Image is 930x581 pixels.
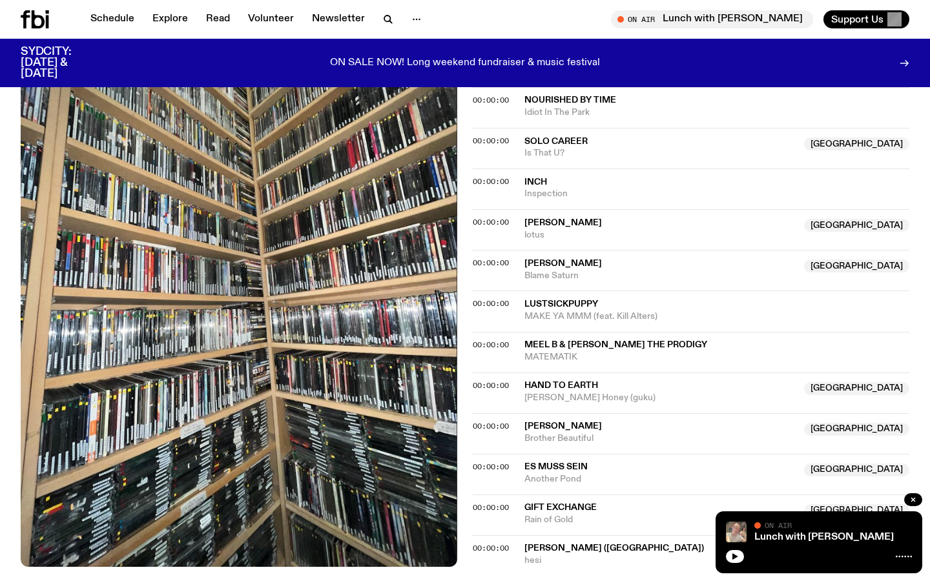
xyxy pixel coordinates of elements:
[823,10,909,28] button: Support Us
[473,258,509,268] span: 00:00:00
[524,514,796,526] span: Rain of Gold
[524,147,796,159] span: Is That U?
[473,543,509,553] span: 00:00:00
[524,351,909,363] span: MATEMATIK
[524,178,547,187] span: Inch
[304,10,373,28] a: Newsletter
[473,176,509,187] span: 00:00:00
[21,46,103,79] h3: SYDCITY: [DATE] & [DATE]
[524,300,598,309] span: LustSickPuppy
[473,502,509,513] span: 00:00:00
[524,107,909,119] span: Idiot In The Park
[524,555,909,567] span: hesi
[473,464,509,471] button: 00:00:00
[240,10,302,28] a: Volunteer
[473,462,509,472] span: 00:00:00
[754,532,894,542] a: Lunch with [PERSON_NAME]
[524,188,909,200] span: Inspection
[524,218,602,227] span: [PERSON_NAME]
[473,217,509,227] span: 00:00:00
[611,10,813,28] button: On AirLunch with [PERSON_NAME]
[473,382,509,389] button: 00:00:00
[524,462,588,471] span: Es Muss Sein
[473,219,509,226] button: 00:00:00
[473,136,509,146] span: 00:00:00
[198,10,238,28] a: Read
[804,219,909,232] span: [GEOGRAPHIC_DATA]
[473,260,509,267] button: 00:00:00
[83,10,142,28] a: Schedule
[524,137,588,146] span: Solo Career
[524,422,602,431] span: [PERSON_NAME]
[473,178,509,185] button: 00:00:00
[524,270,796,282] span: Blame Saturn
[473,97,509,104] button: 00:00:00
[524,473,796,485] span: Another Pond
[524,229,796,241] span: lotus
[804,423,909,436] span: [GEOGRAPHIC_DATA]
[473,421,509,431] span: 00:00:00
[524,381,598,390] span: Hand to Earth
[524,392,796,404] span: [PERSON_NAME] Honey (guku)
[804,504,909,517] span: [GEOGRAPHIC_DATA]
[473,138,509,145] button: 00:00:00
[804,382,909,395] span: [GEOGRAPHIC_DATA]
[524,503,597,512] span: Gift Exchange
[804,464,909,476] span: [GEOGRAPHIC_DATA]
[473,380,509,391] span: 00:00:00
[524,433,796,445] span: Brother Beautiful
[524,96,616,105] span: Nourished By Time
[473,545,509,552] button: 00:00:00
[524,259,602,268] span: [PERSON_NAME]
[831,14,883,25] span: Support Us
[473,340,509,350] span: 00:00:00
[473,341,509,349] button: 00:00:00
[804,138,909,150] span: [GEOGRAPHIC_DATA]
[765,521,792,529] span: On Air
[330,57,600,69] p: ON SALE NOW! Long weekend fundraiser & music festival
[473,300,509,307] button: 00:00:00
[473,504,509,511] button: 00:00:00
[524,544,704,553] span: [PERSON_NAME] ([GEOGRAPHIC_DATA])
[473,298,509,309] span: 00:00:00
[804,260,909,272] span: [GEOGRAPHIC_DATA]
[524,311,909,323] span: MAKE YA MMM (feat. Kill Alters)
[473,423,509,430] button: 00:00:00
[524,340,707,349] span: Meel B & [PERSON_NAME] The Prodigy
[145,10,196,28] a: Explore
[473,95,509,105] span: 00:00:00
